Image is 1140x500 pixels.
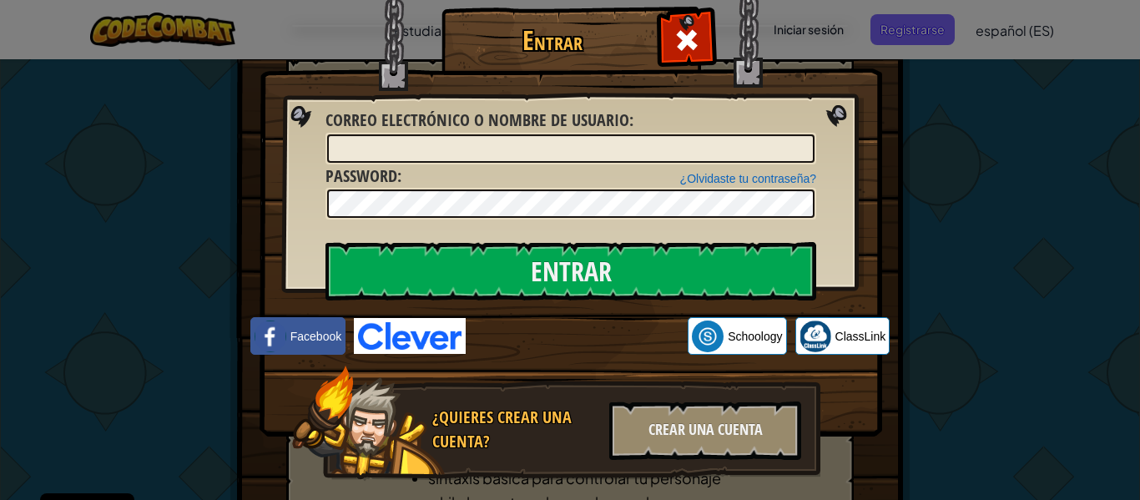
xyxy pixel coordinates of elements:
[835,328,886,345] span: ClassLink
[325,109,633,133] label: :
[325,164,401,189] label: :
[466,318,688,355] iframe: Botó Inicia la sessió amb Google
[680,172,816,185] a: ¿Olvidaste tu contraseña?
[354,318,466,354] img: clever-logo-blue.png
[609,402,801,460] div: Crear una cuenta
[728,328,782,345] span: Schoology
[692,321,724,352] img: schoology.png
[432,406,599,453] div: ¿Quieres crear una cuenta?
[325,109,629,131] span: Correo electrónico o nombre de usuario
[325,242,816,301] input: Entrar
[446,26,658,55] h1: Entrar
[325,164,397,187] span: Password
[800,321,831,352] img: classlink-logo-small.png
[255,321,286,352] img: facebook_small.png
[290,328,341,345] span: Facebook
